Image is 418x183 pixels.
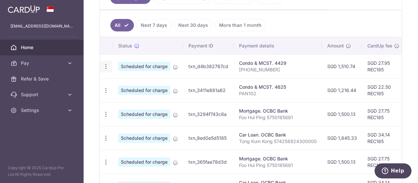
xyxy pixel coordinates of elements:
[327,43,344,49] span: Amount
[239,90,317,97] p: PAN102
[183,54,234,78] td: txn_d4b382767cd
[21,76,64,82] span: Refer & Save
[239,138,317,145] p: Tong Kum Kong 574258924300000
[10,23,73,29] p: [EMAIL_ADDRESS][DOMAIN_NAME]
[367,43,392,49] span: CardUp fee
[215,19,266,31] a: More than 1 month
[183,150,234,174] td: txn_365fae78d3d
[322,54,362,78] td: SGD 1,510.74
[110,19,134,31] a: All
[239,108,317,114] div: Mortgage. OCBC Bank
[21,107,64,114] span: Settings
[322,150,362,174] td: SGD 1,500.13
[375,163,411,180] iframe: Opens a widget where you can find more information
[239,156,317,162] div: Mortgage. OCBC Bank
[239,132,317,138] div: Car Loan. OCBC Bank
[362,54,405,78] td: SGD 27.95 REC185
[183,78,234,102] td: txn_3411e881a62
[239,66,317,73] p: [PHONE_NUMBER]
[322,126,362,150] td: SGD 1,845.33
[118,110,170,119] span: Scheduled for charge
[118,157,170,167] span: Scheduled for charge
[239,162,317,169] p: Foo Hui Ping 5750185681
[362,78,405,102] td: SGD 22.50 REC185
[21,60,64,66] span: Pay
[174,19,212,31] a: Next 30 days
[234,37,322,54] th: Payment details
[21,91,64,98] span: Support
[239,114,317,121] p: Foo Hui Ping 5750185681
[183,102,234,126] td: txn_3294f743c8a
[239,84,317,90] div: Condo & MCST. 4625
[362,126,405,150] td: SGD 34.14 REC185
[118,86,170,95] span: Scheduled for charge
[362,102,405,126] td: SGD 27.75 REC185
[183,37,234,54] th: Payment ID
[322,78,362,102] td: SGD 1,216.44
[118,62,170,71] span: Scheduled for charge
[239,60,317,66] div: Condo & MCST. 4429
[21,44,64,51] span: Home
[322,102,362,126] td: SGD 1,500.13
[8,5,40,13] img: CardUp
[118,43,132,49] span: Status
[118,134,170,143] span: Scheduled for charge
[362,150,405,174] td: SGD 27.75 REC185
[183,126,234,150] td: txn_9ed0e5d5185
[137,19,171,31] a: Next 7 days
